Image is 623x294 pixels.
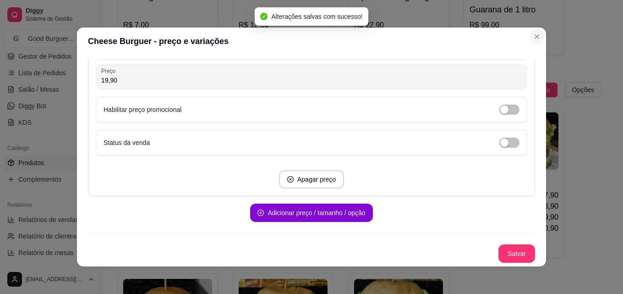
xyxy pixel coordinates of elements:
[287,176,294,183] span: close-circle
[279,170,344,189] button: close-circleApagar preço
[271,13,362,20] span: Alterações salvas com sucesso!
[498,244,535,263] button: Salvar
[104,106,181,113] label: Habilitar preço promocional
[101,67,119,75] label: Preço
[530,29,544,44] button: Close
[250,204,372,222] button: plus-circleAdicionar preço / tamanho / opção
[260,13,268,20] span: check-circle
[101,76,522,85] input: Preço
[104,139,150,146] label: Status da venda
[257,210,264,216] span: plus-circle
[77,28,546,55] header: Cheese Burguer - preço e variações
